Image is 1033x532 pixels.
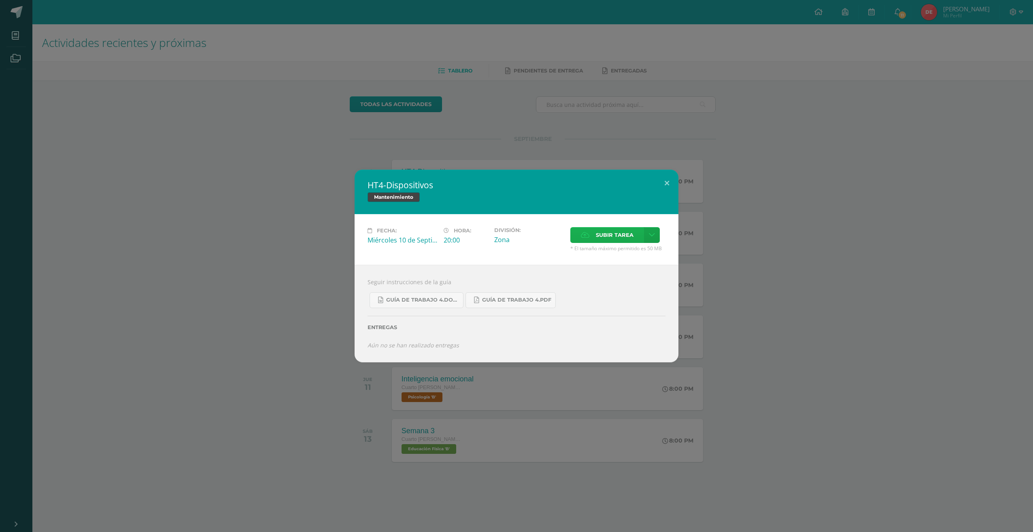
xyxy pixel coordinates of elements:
[368,236,437,245] div: Miércoles 10 de Septiembre
[386,297,459,303] span: Guía de trabajo 4.docx
[570,245,665,252] span: * El tamaño máximo permitido es 50 MB
[377,228,397,234] span: Fecha:
[494,227,564,233] label: División:
[368,341,459,349] i: Aún no se han realizado entregas
[482,297,551,303] span: Guía de trabajo 4.pdf
[368,179,665,191] h2: HT4-Dispositivos
[355,265,678,362] div: Seguir instrucciones de la guía
[368,192,420,202] span: Mantenimiento
[370,292,463,308] a: Guía de trabajo 4.docx
[444,236,488,245] div: 20:00
[368,324,665,330] label: Entregas
[465,292,556,308] a: Guía de trabajo 4.pdf
[494,235,564,244] div: Zona
[655,170,678,197] button: Close (Esc)
[454,228,471,234] span: Hora:
[596,228,633,243] span: Subir tarea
